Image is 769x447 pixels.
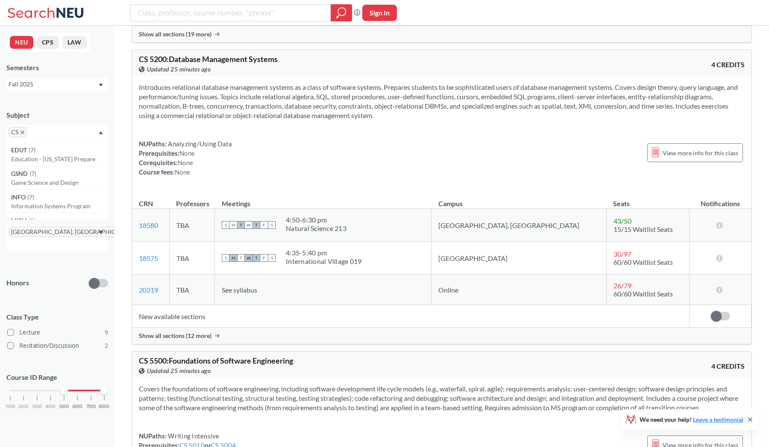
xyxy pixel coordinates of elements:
[9,127,27,137] span: CSX to remove pill
[139,286,158,294] a: 20319
[62,36,87,49] button: LAW
[6,373,108,382] p: Course ID Range
[11,145,29,155] span: EDUT
[613,258,673,266] span: 60/60 Waitlist Seats
[45,404,56,409] span: 4000
[245,221,252,229] span: W
[9,227,144,237] span: [GEOGRAPHIC_DATA], [GEOGRAPHIC_DATA]X to remove pill
[139,254,158,262] a: 18575
[132,328,751,344] div: Show all sections (12 more)
[6,125,108,142] div: CSX to remove pillDropdown arrowEDUT(7)Education - [US_STATE] PrepareGSND(7)Game Science and Desi...
[229,221,237,229] span: M
[139,199,153,208] div: CRN
[139,30,211,38] span: Show all sections (19 more)
[711,361,745,371] span: 4 CREDITS
[167,140,232,148] span: Analyzing/Using Data
[29,217,35,224] span: ( 5 )
[252,221,260,229] span: T
[690,190,751,209] th: Notifications
[11,202,108,210] p: Information Systems Program
[11,169,29,178] span: GSND
[640,417,743,423] span: We need your help!
[27,193,34,201] span: ( 7 )
[147,65,211,74] span: Updated 25 minutes ago
[59,404,69,409] span: 5000
[21,130,24,134] svg: X to remove pill
[105,341,108,350] span: 2
[286,257,361,266] div: International Village 019
[139,54,278,64] span: CS 5200 : Database Management Systems
[336,7,346,19] svg: magnifying glass
[711,60,745,69] span: 4 CREDITS
[169,242,214,275] td: TBA
[99,231,103,234] svg: Dropdown arrow
[139,356,293,365] span: CS 5500 : Foundations of Software Engineering
[86,404,96,409] span: 7000
[139,384,745,412] section: Covers the foundations of software engineering, including software development life cycle models ...
[139,332,211,340] span: Show all sections (12 more)
[6,225,108,252] div: [GEOGRAPHIC_DATA], [GEOGRAPHIC_DATA]X to remove pillDropdown arrow
[6,312,108,322] span: Class Type
[147,366,211,376] span: Updated 25 minutes ago
[613,290,673,298] span: 60/60 Waitlist Seats
[29,170,36,177] span: ( 7 )
[431,242,607,275] td: [GEOGRAPHIC_DATA]
[245,254,252,262] span: W
[29,146,35,154] span: ( 7 )
[431,209,607,242] td: [GEOGRAPHIC_DATA], [GEOGRAPHIC_DATA]
[139,83,745,120] section: Introduces relational database management systems as a class of software systems. Prepares studen...
[222,221,229,229] span: S
[362,5,397,21] button: Sign In
[268,221,276,229] span: S
[6,278,29,288] p: Honors
[613,281,631,290] span: 26 / 79
[139,139,232,177] div: NUPaths: Prerequisites: Corequisites: Course fees:
[11,155,108,163] p: Education - [US_STATE] Prepare
[7,327,108,338] label: Lecture
[37,36,59,49] button: CPS
[229,254,237,262] span: M
[613,250,631,258] span: 30 / 97
[286,249,361,257] div: 4:35 - 5:40 pm
[6,63,108,72] div: Semesters
[105,328,108,337] span: 9
[222,254,229,262] span: S
[169,209,214,242] td: TBA
[260,254,268,262] span: F
[139,221,158,229] a: 18580
[222,286,257,294] span: See syllabus
[169,275,214,305] td: TBA
[18,404,29,409] span: 2000
[175,168,190,176] span: None
[11,178,108,187] p: Game Science and Design
[99,83,103,87] svg: Dropdown arrow
[169,190,214,209] th: Professors
[268,254,276,262] span: S
[693,416,743,423] a: Leave a testimonial
[178,159,193,166] span: None
[11,216,29,225] span: MISM
[286,216,346,224] div: 4:50 - 6:30 pm
[99,404,109,409] span: 8000
[132,305,690,328] td: New available sections
[179,149,195,157] span: None
[7,340,108,351] label: Recitation/Discussion
[72,404,82,409] span: 6000
[5,404,15,409] span: 1000
[6,110,108,120] div: Subject
[11,192,27,202] span: INFO
[613,225,673,233] span: 15/15 Waitlist Seats
[32,404,42,409] span: 3000
[6,77,108,91] div: Fall 2025Dropdown arrow
[99,131,103,134] svg: Dropdown arrow
[260,221,268,229] span: F
[137,6,325,20] input: Class, professor, course number, "phrase"
[431,190,607,209] th: Campus
[10,36,33,49] button: NEU
[663,148,738,158] span: View more info for this class
[132,26,751,42] div: Show all sections (19 more)
[9,80,98,89] div: Fall 2025
[167,432,220,440] span: Writing Intensive
[286,224,346,233] div: Natural Science 213
[331,4,352,21] div: magnifying glass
